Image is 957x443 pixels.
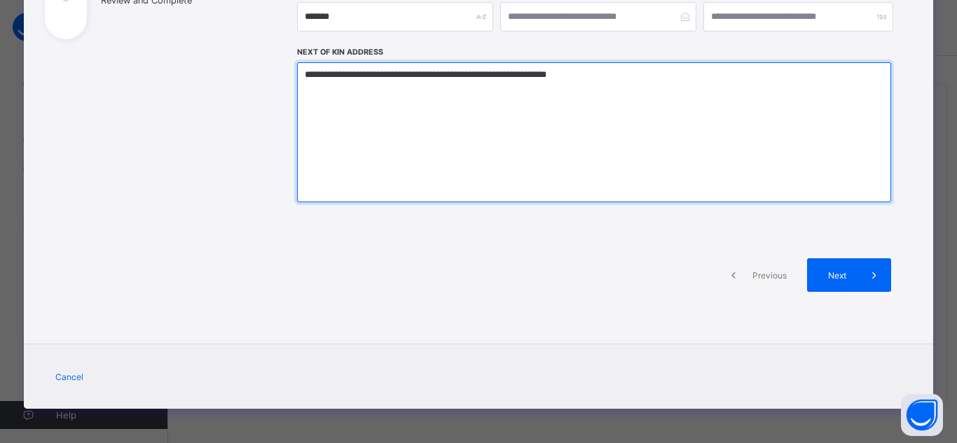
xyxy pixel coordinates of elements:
button: Open asap [901,394,943,436]
label: Next of Kin Address [297,48,383,57]
span: Previous [750,270,789,281]
span: Cancel [55,372,83,382]
span: Next [818,270,858,281]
